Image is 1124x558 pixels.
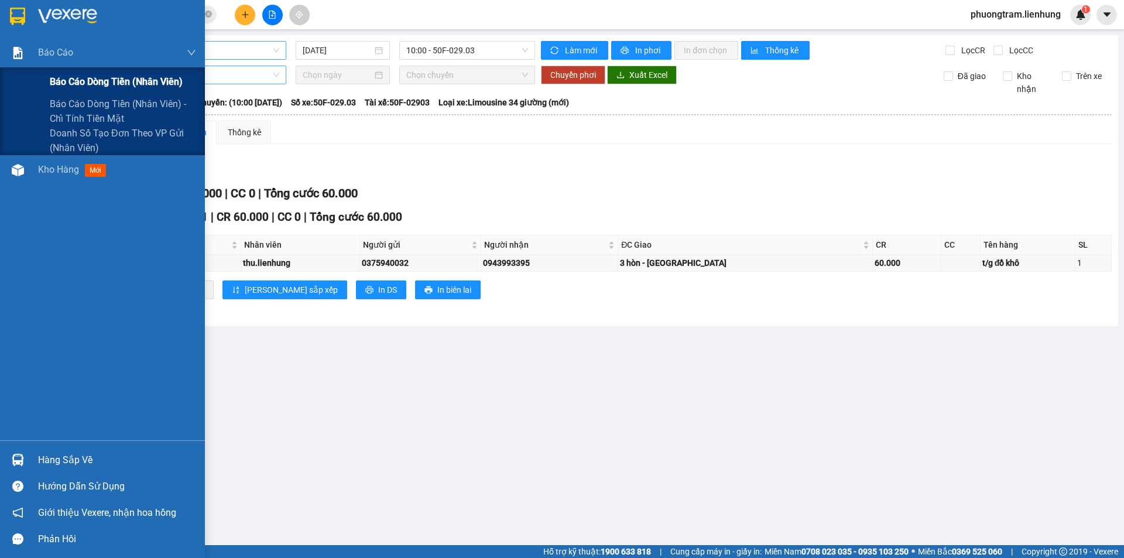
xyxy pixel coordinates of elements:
span: Lọc CC [1005,44,1035,57]
button: bar-chartThống kê [741,41,810,60]
span: aim [295,11,303,19]
div: Hàng sắp về [38,451,196,469]
button: In đơn chọn [674,41,738,60]
span: CC 0 [231,186,255,200]
img: warehouse-icon [12,454,24,466]
span: close-circle [205,11,212,18]
span: ⚪️ [911,549,915,554]
button: printerIn phơi [611,41,671,60]
span: Số xe: 50F-029.03 [291,96,356,109]
span: Xuất Excel [629,69,667,81]
span: ĐC Giao [621,238,861,251]
button: printerIn biên lai [415,280,481,299]
div: 1 [1077,256,1109,269]
div: 60.000 [875,256,939,269]
span: bar-chart [751,46,760,56]
button: syncLàm mới [541,41,608,60]
button: aim [289,5,310,25]
span: In phơi [635,44,662,57]
span: question-circle [12,481,23,492]
div: 0943993395 [483,256,616,269]
span: mới [85,164,106,177]
span: | [272,210,275,224]
span: printer [621,46,630,56]
span: printer [365,286,373,295]
span: Tổng cước 60.000 [310,210,402,224]
th: CR [873,235,941,255]
span: Chọn chuyến [406,66,528,84]
div: Phản hồi [38,530,196,548]
input: Chọn ngày [303,69,372,81]
div: 0375940032 [362,256,479,269]
div: Hướng dẫn sử dụng [38,478,196,495]
input: 13/09/2025 [303,44,372,57]
span: Giới thiệu Vexere, nhận hoa hồng [38,505,176,520]
span: notification [12,507,23,518]
img: solution-icon [12,47,24,59]
span: Kho hàng [38,164,79,175]
strong: 0708 023 035 - 0935 103 250 [801,547,909,556]
span: CR 60.000 [217,210,269,224]
span: Trên xe [1071,70,1106,83]
span: message [12,533,23,545]
span: sort-ascending [232,286,240,295]
span: | [211,210,214,224]
div: thu.lienhung [243,256,357,269]
span: printer [424,286,433,295]
span: Đã giao [953,70,991,83]
span: In DS [378,283,397,296]
span: Doanh số tạo đơn theo VP gửi (nhân viên) [50,126,196,155]
span: close-circle [205,9,212,20]
span: | [1011,545,1013,558]
button: sort-ascending[PERSON_NAME] sắp xếp [222,280,347,299]
span: | [225,186,228,200]
span: Cung cấp máy in - giấy in: [670,545,762,558]
span: 1 [1084,5,1088,13]
th: Nhân viên [241,235,359,255]
span: plus [241,11,249,19]
th: SL [1075,235,1112,255]
th: Tên hàng [981,235,1075,255]
button: file-add [262,5,283,25]
button: caret-down [1096,5,1117,25]
span: caret-down [1102,9,1112,20]
span: | [258,186,261,200]
span: Làm mới [565,44,599,57]
span: phuongtram.lienhung [961,7,1070,22]
span: In biên lai [437,283,471,296]
img: icon-new-feature [1075,9,1086,20]
span: file-add [268,11,276,19]
span: | [660,545,662,558]
button: Chuyển phơi [541,66,605,84]
span: Báo cáo [38,45,73,60]
sup: 1 [1082,5,1090,13]
span: download [616,71,625,80]
span: sync [550,46,560,56]
button: printerIn DS [356,280,406,299]
img: logo-vxr [10,8,25,25]
span: | [304,210,307,224]
span: CC 0 [277,210,301,224]
strong: 1900 633 818 [601,547,651,556]
div: t/g đồ khô [982,256,1073,269]
span: Báo cáo dòng tiền (nhân viên) - chỉ tính tiền mặt [50,97,196,126]
span: Miền Bắc [918,545,1002,558]
span: Tài xế: 50F-02903 [365,96,430,109]
span: Kho nhận [1012,70,1053,95]
div: 3 hòn - [GEOGRAPHIC_DATA] [620,256,871,269]
span: [PERSON_NAME] sắp xếp [245,283,338,296]
span: Thống kê [765,44,800,57]
th: CC [941,235,981,255]
span: Báo cáo dòng tiền (nhân viên) [50,74,183,89]
img: warehouse-icon [12,164,24,176]
span: Người nhận [484,238,606,251]
div: Thống kê [228,126,261,139]
strong: 0369 525 060 [952,547,1002,556]
span: down [187,48,196,57]
span: copyright [1059,547,1067,556]
button: downloadXuất Excel [607,66,677,84]
span: Người gửi [363,238,469,251]
button: plus [235,5,255,25]
span: Miền Nam [765,545,909,558]
span: Hỗ trợ kỹ thuật: [543,545,651,558]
